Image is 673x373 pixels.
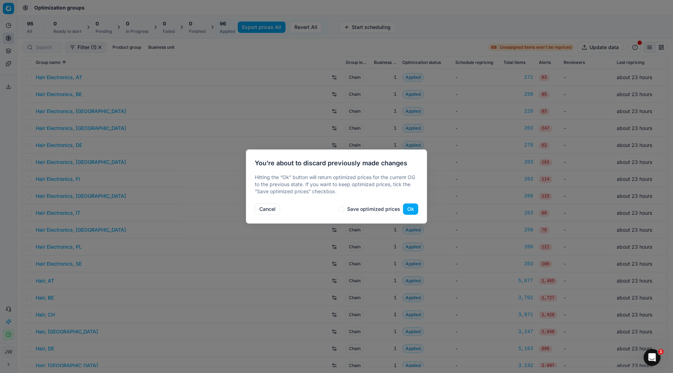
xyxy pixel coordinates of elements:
span: 1 [658,349,664,355]
input: Save optimized prices [339,206,344,212]
iframe: Intercom live chat [644,349,661,366]
button: Ok [403,203,418,215]
button: Cancel [255,203,280,215]
p: Hitting the “Ok” button will return optimized prices for the current OG to the previous state. If... [255,174,418,195]
label: Save optimized prices [347,207,400,212]
h2: You’re about to discard previously made changes [255,158,418,168]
